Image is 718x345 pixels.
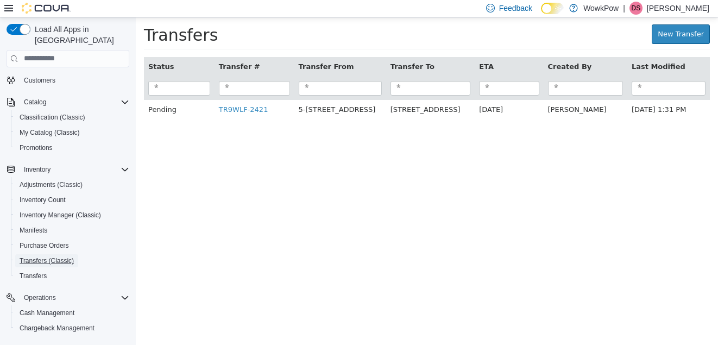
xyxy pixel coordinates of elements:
button: Catalog [2,95,134,110]
a: Customers [20,74,60,87]
button: Promotions [11,140,134,155]
span: Adjustments (Classic) [20,180,83,189]
div: Drew Sargent [629,2,643,15]
a: Inventory Manager (Classic) [15,209,105,222]
span: Catalog [24,98,46,106]
span: Chargeback Management [15,322,129,335]
a: Chargeback Management [15,322,99,335]
button: Purchase Orders [11,238,134,253]
span: Transfers (Classic) [15,254,129,267]
span: Cash Management [20,309,74,317]
span: Inventory [20,163,129,176]
span: Operations [20,291,129,304]
span: 4-185 Stadacona Street Winnipeg, MB, R2L 1R2 [255,88,325,96]
a: My Catalog (Classic) [15,126,84,139]
button: Inventory [20,163,55,176]
td: [DATE] [339,83,407,102]
button: Customers [2,72,134,88]
button: Manifests [11,223,134,238]
a: New Transfer [516,7,574,27]
span: Manifests [15,224,129,237]
a: Promotions [15,141,57,154]
a: Purchase Orders [15,239,73,252]
span: Transfers [8,8,82,27]
button: Transfer To [255,44,301,55]
span: Purchase Orders [15,239,129,252]
p: | [623,2,625,15]
span: Classification (Classic) [20,113,85,122]
span: Jenny Hart [412,88,471,96]
span: Inventory [24,165,51,174]
td: Pending [8,83,79,102]
a: Transfers [15,269,51,283]
button: Operations [2,290,134,305]
span: Promotions [20,143,53,152]
span: Load All Apps in [GEOGRAPHIC_DATA] [30,24,129,46]
span: My Catalog (Classic) [15,126,129,139]
button: Cash Management [11,305,134,321]
span: Transfers (Classic) [20,256,74,265]
span: Operations [24,293,56,302]
span: Inventory Manager (Classic) [20,211,101,219]
button: Adjustments (Classic) [11,177,134,192]
button: Inventory Manager (Classic) [11,208,134,223]
span: My Catalog (Classic) [20,128,80,137]
button: My Catalog (Classic) [11,125,134,140]
button: Catalog [20,96,51,109]
button: ETA [343,44,360,55]
a: Inventory Count [15,193,70,206]
button: Inventory [2,162,134,177]
span: Dark Mode [541,14,541,15]
button: Classification (Classic) [11,110,134,125]
span: Inventory Manager (Classic) [15,209,129,222]
button: Operations [20,291,60,304]
span: DS [632,2,641,15]
span: Purchase Orders [20,241,69,250]
a: TR9WLF-2421 [83,88,133,96]
a: Classification (Classic) [15,111,90,124]
a: Adjustments (Classic) [15,178,87,191]
p: WowkPow [583,2,619,15]
a: Manifests [15,224,52,237]
button: Last Modified [496,44,552,55]
span: Transfers [20,272,47,280]
span: Promotions [15,141,129,154]
button: Transfers (Classic) [11,253,134,268]
span: Cash Management [15,306,129,319]
span: Manifests [20,226,47,235]
input: Dark Mode [541,3,564,14]
button: Transfer From [163,44,221,55]
button: Status [12,44,40,55]
span: Classification (Classic) [15,111,129,124]
a: Cash Management [15,306,79,319]
span: Adjustments (Classic) [15,178,129,191]
span: Customers [20,73,129,87]
button: Inventory Count [11,192,134,208]
span: Chargeback Management [20,324,95,333]
span: Inventory Count [15,193,129,206]
p: [PERSON_NAME] [647,2,709,15]
button: Transfers [11,268,134,284]
td: [DATE] 1:31 PM [492,83,574,102]
span: 5-1485 Inkster Blvd Winnipeg, MB R2X 1R2 [163,88,240,96]
button: Created By [412,44,458,55]
span: Feedback [499,3,532,14]
a: Transfers (Classic) [15,254,78,267]
span: Inventory Count [20,196,66,204]
button: Transfer # [83,44,127,55]
span: Transfers [15,269,129,283]
img: Cova [22,3,71,14]
span: Catalog [20,96,129,109]
span: Customers [24,76,55,85]
button: Chargeback Management [11,321,134,336]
